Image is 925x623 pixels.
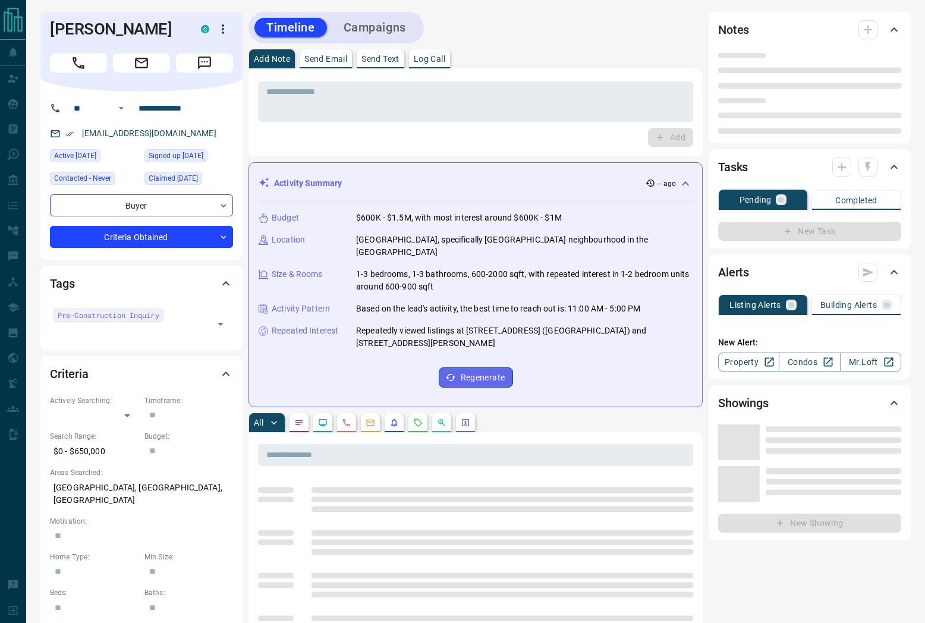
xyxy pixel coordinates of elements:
svg: Requests [413,418,423,427]
svg: Notes [294,418,304,427]
p: Search Range: [50,431,139,442]
p: Location [272,234,305,246]
svg: Lead Browsing Activity [318,418,328,427]
p: Size & Rooms [272,268,323,281]
p: Pending [740,196,772,204]
svg: Agent Actions [461,418,470,427]
p: Activity Summary [274,177,342,190]
p: Beds: [50,587,139,598]
p: -- ago [657,178,676,189]
div: Buyer [50,194,233,216]
span: Claimed [DATE] [149,172,198,184]
h2: Showings [718,394,769,413]
span: Message [176,54,233,73]
p: Home Type: [50,552,139,562]
button: Timeline [254,18,327,37]
p: Baths: [144,587,233,598]
p: Repeated Interest [272,325,338,337]
button: Open [212,316,229,332]
button: Open [114,101,128,115]
h2: Tags [50,274,74,293]
svg: Listing Alerts [389,418,399,427]
p: Motivation: [50,516,233,527]
a: Condos [779,353,840,372]
a: Property [718,353,779,372]
div: Criteria [50,360,233,388]
p: Add Note [254,55,290,63]
button: Regenerate [439,367,513,388]
div: Activity Summary-- ago [259,172,693,194]
div: Criteria Obtained [50,226,233,248]
h2: Criteria [50,364,89,383]
p: [GEOGRAPHIC_DATA], [GEOGRAPHIC_DATA], [GEOGRAPHIC_DATA] [50,478,233,510]
div: Tue May 18 2021 [144,149,233,166]
p: Min Size: [144,552,233,562]
a: Mr.Loft [840,353,901,372]
p: 1-3 bedrooms, 1-3 bathrooms, 600-2000 sqft, with repeated interest in 1-2 bedroom units around 60... [356,268,693,293]
p: Budget [272,212,299,224]
div: Showings [718,389,901,417]
p: Based on the lead's activity, the best time to reach out is: 11:00 AM - 5:00 PM [356,303,640,315]
p: Send Text [361,55,399,63]
span: Pre-Construction Inquiry [58,309,159,321]
div: Alerts [718,258,901,287]
button: Campaigns [332,18,418,37]
p: New Alert: [718,336,901,349]
p: $600K - $1.5M, with most interest around $600K - $1M [356,212,562,224]
span: Call [50,54,107,73]
svg: Calls [342,418,351,427]
h2: Notes [718,20,749,39]
p: Send Email [304,55,347,63]
h2: Tasks [718,158,748,177]
p: Completed [835,196,877,204]
p: $0 - $650,000 [50,442,139,461]
div: Tags [50,269,233,298]
span: Contacted - Never [54,172,111,184]
p: Actively Searching: [50,395,139,406]
div: Wed Oct 08 2025 [50,149,139,166]
p: Timeframe: [144,395,233,406]
span: Active [DATE] [54,150,96,162]
p: Activity Pattern [272,303,330,315]
h1: [PERSON_NAME] [50,20,183,39]
p: All [254,419,263,427]
div: Tasks [718,153,901,181]
p: Log Call [414,55,445,63]
p: Repeatedly viewed listings at [STREET_ADDRESS] ([GEOGRAPHIC_DATA]) and [STREET_ADDRESS][PERSON_NAME] [356,325,693,350]
p: Listing Alerts [729,301,781,309]
svg: Email Verified [65,130,74,138]
div: Notes [718,15,901,44]
p: Budget: [144,431,233,442]
svg: Emails [366,418,375,427]
p: Building Alerts [820,301,877,309]
svg: Opportunities [437,418,446,427]
div: condos.ca [201,25,209,33]
div: Tue May 18 2021 [144,172,233,188]
h2: Alerts [718,263,749,282]
p: Areas Searched: [50,467,233,478]
a: [EMAIL_ADDRESS][DOMAIN_NAME] [82,128,216,138]
p: [GEOGRAPHIC_DATA], specifically [GEOGRAPHIC_DATA] neighbourhood in the [GEOGRAPHIC_DATA] [356,234,693,259]
span: Signed up [DATE] [149,150,203,162]
span: Email [113,54,170,73]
